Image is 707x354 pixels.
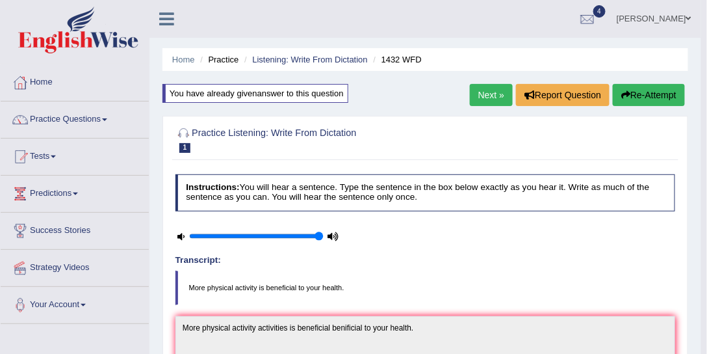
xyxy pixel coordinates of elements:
[593,5,606,18] span: 4
[252,55,368,64] a: Listening: Write From Dictation
[175,126,485,153] h2: Practice Listening: Write From Dictation
[175,174,676,211] h4: You will hear a sentence. Type the sentence in the box below exactly as you hear it. Write as muc...
[172,55,195,64] a: Home
[516,84,610,106] button: Report Question
[1,139,149,171] a: Tests
[162,84,348,103] div: You have already given answer to this question
[1,176,149,208] a: Predictions
[1,250,149,282] a: Strategy Videos
[186,182,239,192] b: Instructions:
[613,84,685,106] button: Re-Attempt
[179,143,191,153] span: 1
[1,102,149,134] a: Practice Questions
[1,213,149,245] a: Success Stories
[370,53,422,66] li: 1432 WFD
[175,256,676,265] h4: Transcript:
[175,271,676,305] blockquote: More physical activity is beneficial to your health.
[470,84,513,106] a: Next »
[197,53,238,66] li: Practice
[1,287,149,320] a: Your Account
[1,64,149,97] a: Home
